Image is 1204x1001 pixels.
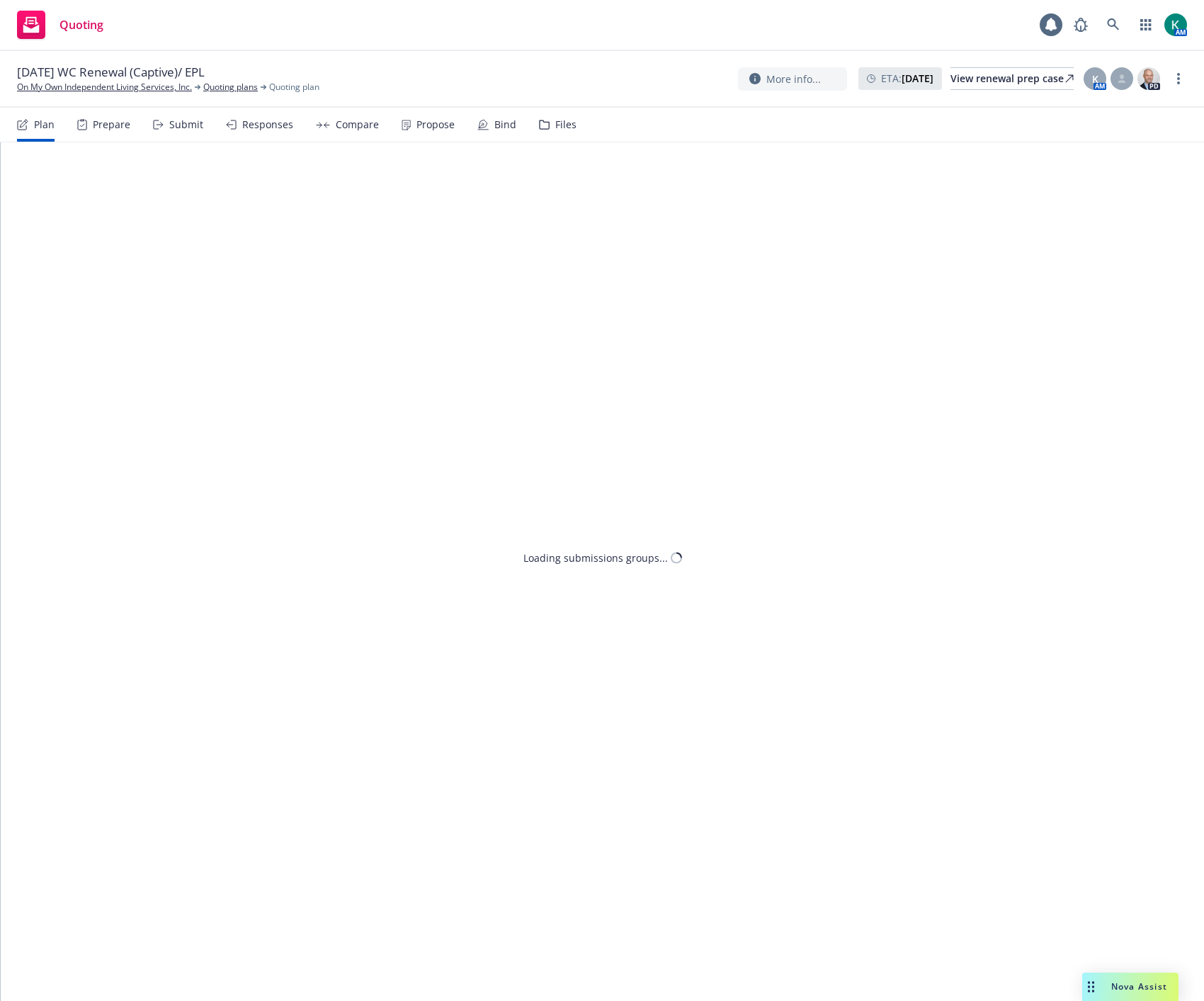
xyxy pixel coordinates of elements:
a: View renewal prep case [950,67,1074,90]
a: Report a Bug [1067,11,1095,39]
div: View renewal prep case [950,68,1074,89]
div: Loading submissions groups... [523,550,668,565]
span: More info... [766,72,821,86]
span: Quoting plan [269,81,319,94]
div: Submit [169,119,203,130]
span: [DATE] WC Renewal (Captive)/ EPL [17,64,205,81]
span: ETA : [881,71,933,86]
div: Compare [336,119,379,130]
a: On My Own Independent Living Services, Inc. [17,81,192,94]
a: more [1170,70,1187,87]
a: Quoting [11,5,109,45]
div: Prepare [93,119,130,130]
span: Nova Assist [1111,980,1167,992]
button: More info... [738,67,847,91]
div: Bind [494,119,516,130]
div: Drag to move [1082,973,1100,1001]
div: Files [555,119,577,130]
strong: [DATE] [902,72,933,85]
div: Propose [416,119,455,130]
span: K [1092,72,1098,86]
span: Quoting [59,19,103,30]
a: Switch app [1132,11,1160,39]
a: Quoting plans [203,81,258,94]
a: Search [1099,11,1128,39]
img: photo [1164,13,1187,36]
button: Nova Assist [1082,973,1179,1001]
div: Plan [34,119,55,130]
div: Responses [242,119,293,130]
img: photo [1137,67,1160,90]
